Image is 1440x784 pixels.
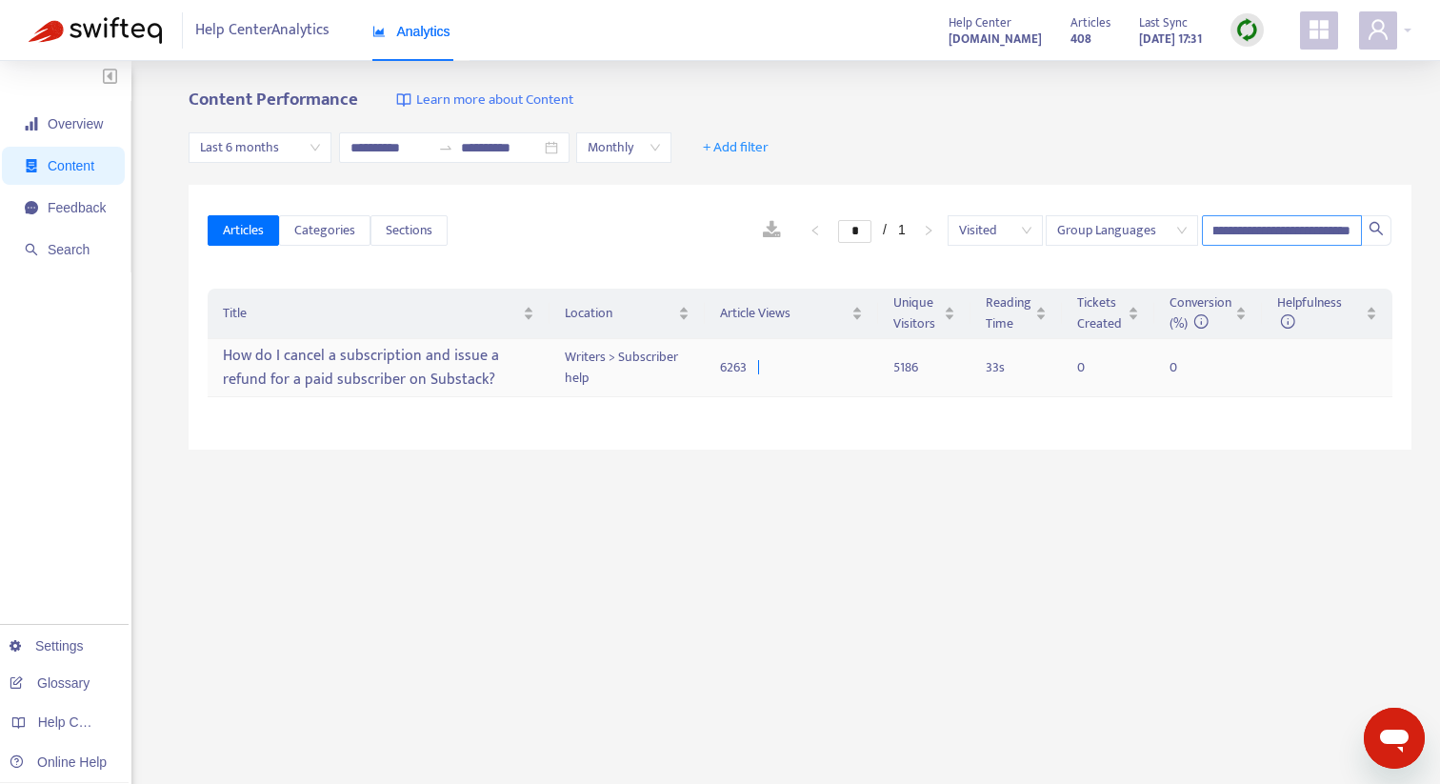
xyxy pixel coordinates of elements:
[550,339,704,397] td: Writers > Subscriber help
[438,140,453,155] span: to
[959,216,1031,245] span: Visited
[810,225,821,236] span: left
[25,243,38,256] span: search
[1070,12,1110,33] span: Articles
[1364,708,1425,769] iframe: Button to launch messaging window
[294,220,355,241] span: Categories
[48,158,94,173] span: Content
[913,219,944,242] button: right
[893,292,940,334] span: Unique Visitors
[800,219,830,242] li: Previous Page
[38,714,116,730] span: Help Centers
[10,754,107,770] a: Online Help
[1369,221,1384,236] span: search
[986,357,1047,378] div: 33 s
[208,289,550,339] th: Title
[25,117,38,131] span: signal
[986,292,1031,334] span: Reading Time
[1367,18,1390,41] span: user
[689,132,783,163] button: + Add filter
[1077,292,1124,334] span: Tickets Created
[208,215,279,246] button: Articles
[10,675,90,691] a: Glossary
[416,90,573,111] span: Learn more about Content
[372,24,450,39] span: Analytics
[48,242,90,257] span: Search
[189,85,358,114] b: Content Performance
[1062,289,1154,339] th: Tickets Created
[25,159,38,172] span: container
[970,289,1062,339] th: Reading Time
[48,200,106,215] span: Feedback
[1277,291,1342,334] span: Helpfulness
[25,201,38,214] span: message
[720,303,848,324] span: Article Views
[223,303,519,324] span: Title
[29,17,162,44] img: Swifteq
[838,219,906,242] li: 1/1
[223,220,264,241] span: Articles
[1057,216,1187,245] span: Group Languages
[1077,357,1115,378] div: 0
[438,140,453,155] span: swap-right
[883,222,887,237] span: /
[923,225,934,236] span: right
[703,136,769,159] span: + Add filter
[279,215,370,246] button: Categories
[200,133,320,162] span: Last 6 months
[396,90,573,111] a: Learn more about Content
[370,215,448,246] button: Sections
[1235,18,1259,42] img: sync.dc5367851b00ba804db3.png
[800,219,830,242] button: left
[893,357,955,378] div: 5186
[396,92,411,108] img: image-link
[1170,357,1208,378] div: 0
[565,303,673,324] span: Location
[372,25,386,38] span: area-chart
[1308,18,1330,41] span: appstore
[223,340,534,395] div: How do I cancel a subscription and issue a refund for a paid subscriber on Substack?
[1170,291,1231,334] span: Conversion (%)
[550,289,704,339] th: Location
[705,289,878,339] th: Article Views
[949,12,1011,33] span: Help Center
[588,133,660,162] span: Monthly
[48,116,103,131] span: Overview
[913,219,944,242] li: Next Page
[1139,29,1202,50] strong: [DATE] 17:31
[720,357,758,378] div: 6263
[949,28,1042,50] a: [DOMAIN_NAME]
[386,220,432,241] span: Sections
[10,638,84,653] a: Settings
[1070,29,1091,50] strong: 408
[949,29,1042,50] strong: [DOMAIN_NAME]
[878,289,970,339] th: Unique Visitors
[1139,12,1188,33] span: Last Sync
[195,12,330,49] span: Help Center Analytics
